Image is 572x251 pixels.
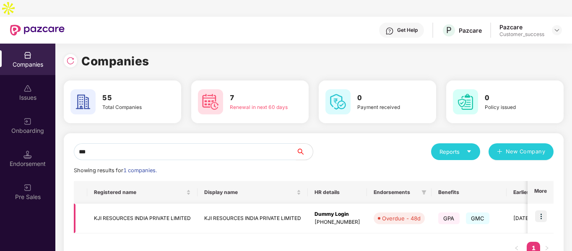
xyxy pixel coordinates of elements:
span: filter [421,190,426,195]
h3: 55 [102,93,160,104]
td: KJI RESOURCES INDIA PRIVATE LIMITED [87,204,198,233]
th: Benefits [432,181,507,204]
div: Pazcare [459,26,482,34]
span: Registered name [94,189,185,196]
img: svg+xml;base64,PHN2ZyB3aWR0aD0iMTQuNSIgaGVpZ2h0PSIxNC41IiB2aWV3Qm94PSIwIDAgMTYgMTYiIGZpbGw9Im5vbm... [23,150,32,159]
span: Showing results for [74,167,157,173]
button: search [296,143,313,160]
th: Display name [198,181,308,204]
td: KJI RESOURCES INDIA PRIVATE LIMITED [198,204,308,233]
img: svg+xml;base64,PHN2ZyB4bWxucz0iaHR0cDovL3d3dy53My5vcmcvMjAwMC9zdmciIHdpZHRoPSI2MCIgaGVpZ2h0PSI2MC... [325,89,351,114]
div: Get Help [397,27,418,34]
img: svg+xml;base64,PHN2ZyB3aWR0aD0iMjAiIGhlaWdodD0iMjAiIHZpZXdCb3g9IjAgMCAyMCAyMCIgZmlsbD0ibm9uZSIgeG... [23,117,32,126]
span: Endorsements [374,189,418,196]
span: plus [497,149,502,155]
span: left [514,246,519,251]
div: Customer_success [499,31,544,38]
div: Overdue - 48d [382,214,421,223]
img: svg+xml;base64,PHN2ZyB3aWR0aD0iMjAiIGhlaWdodD0iMjAiIHZpZXdCb3g9IjAgMCAyMCAyMCIgZmlsbD0ibm9uZSIgeG... [23,184,32,192]
span: caret-down [466,149,472,154]
h1: Companies [81,52,149,70]
div: Dummy Login [315,210,360,218]
span: 1 companies. [123,167,157,173]
span: right [544,246,549,251]
th: HR details [308,181,367,204]
img: svg+xml;base64,PHN2ZyBpZD0iSXNzdWVzX2Rpc2FibGVkIiB4bWxucz0iaHR0cDovL3d3dy53My5vcmcvMjAwMC9zdmciIH... [23,84,32,93]
div: Policy issued [485,104,543,111]
div: Reports [439,147,472,156]
img: svg+xml;base64,PHN2ZyBpZD0iSGVscC0zMngzMiIgeG1sbnM9Imh0dHA6Ly93d3cudzMub3JnLzIwMDAvc3ZnIiB3aWR0aD... [385,27,394,35]
img: svg+xml;base64,PHN2ZyB4bWxucz0iaHR0cDovL3d3dy53My5vcmcvMjAwMC9zdmciIHdpZHRoPSI2MCIgaGVpZ2h0PSI2MC... [198,89,223,114]
div: Payment received [357,104,415,111]
span: GPA [438,212,460,224]
span: New Company [506,147,546,156]
div: Total Companies [102,104,160,111]
th: Registered name [87,181,198,204]
th: More [528,181,554,204]
img: New Pazcare Logo [10,25,65,36]
th: Earliest Renewal [507,181,561,204]
span: P [446,25,452,35]
h3: 0 [357,93,415,104]
img: icon [535,210,547,222]
div: [PHONE_NUMBER] [315,218,360,226]
span: filter [420,187,428,197]
span: search [296,148,313,155]
h3: 7 [230,93,288,104]
img: svg+xml;base64,PHN2ZyB4bWxucz0iaHR0cDovL3d3dy53My5vcmcvMjAwMC9zdmciIHdpZHRoPSI2MCIgaGVpZ2h0PSI2MC... [453,89,478,114]
button: plusNew Company [489,143,554,160]
div: Renewal in next 60 days [230,104,288,111]
td: [DATE] [507,204,561,233]
img: svg+xml;base64,PHN2ZyBpZD0iRHJvcGRvd24tMzJ4MzIiIHhtbG5zPSJodHRwOi8vd3d3LnczLm9yZy8yMDAwL3N2ZyIgd2... [554,27,560,34]
h3: 0 [485,93,543,104]
span: GMC [466,212,490,224]
img: svg+xml;base64,PHN2ZyBpZD0iQ29tcGFuaWVzIiB4bWxucz0iaHR0cDovL3d3dy53My5vcmcvMjAwMC9zdmciIHdpZHRoPS... [23,51,32,60]
img: svg+xml;base64,PHN2ZyBpZD0iUmVsb2FkLTMyeDMyIiB4bWxucz0iaHR0cDovL3d3dy53My5vcmcvMjAwMC9zdmciIHdpZH... [66,57,75,65]
div: Pazcare [499,23,544,31]
img: svg+xml;base64,PHN2ZyB4bWxucz0iaHR0cDovL3d3dy53My5vcmcvMjAwMC9zdmciIHdpZHRoPSI2MCIgaGVpZ2h0PSI2MC... [70,89,96,114]
span: Display name [204,189,295,196]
